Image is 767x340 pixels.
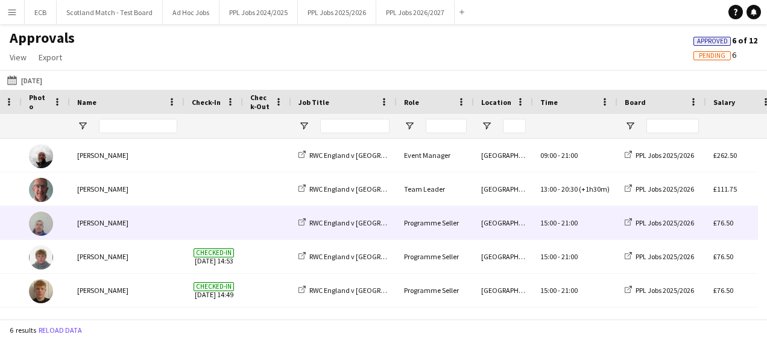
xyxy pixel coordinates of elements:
a: View [5,49,31,65]
button: Open Filter Menu [625,121,636,131]
a: PPL Jobs 2025/2026 [625,286,694,295]
span: 21:00 [561,151,578,160]
span: Pending [699,52,725,60]
span: 21:00 [561,252,578,261]
div: [PERSON_NAME] [70,274,185,307]
span: RWC England v [GEOGRAPHIC_DATA], 19:30, [GEOGRAPHIC_DATA] [309,286,511,295]
span: Checked-in [194,248,234,257]
span: Job Title [298,98,329,107]
div: [PERSON_NAME] [70,172,185,206]
div: [GEOGRAPHIC_DATA], [GEOGRAPHIC_DATA] [474,274,533,307]
span: Location [481,98,511,107]
span: PPL Jobs 2025/2026 [636,151,694,160]
span: View [10,52,27,63]
span: 15:00 [540,252,557,261]
button: Open Filter Menu [404,121,415,131]
div: [PERSON_NAME] [70,206,185,239]
div: [GEOGRAPHIC_DATA], [GEOGRAPHIC_DATA] [474,240,533,273]
img: Cameron Kirk [29,245,53,269]
button: [DATE] [5,73,45,87]
span: Approved [697,37,728,45]
input: Role Filter Input [426,119,467,133]
button: ECB [25,1,57,24]
div: [PERSON_NAME] [70,240,185,273]
img: Harrison Kirk [29,279,53,303]
span: RWC England v [GEOGRAPHIC_DATA], 19:30, [GEOGRAPHIC_DATA] [309,151,511,160]
span: [DATE] 14:53 [192,240,236,273]
span: £111.75 [713,184,737,194]
span: 6 [693,49,736,60]
span: 21:00 [561,286,578,295]
img: David Evans [29,212,53,236]
span: 09:00 [540,151,557,160]
span: £76.50 [713,218,733,227]
img: Steve Fulcher [29,144,53,168]
input: Name Filter Input [99,119,177,133]
span: PPL Jobs 2025/2026 [636,286,694,295]
span: 15:00 [540,218,557,227]
span: £76.50 [713,252,733,261]
div: [PERSON_NAME] [70,139,185,172]
button: Reload data [36,324,84,337]
span: - [558,184,560,194]
a: PPL Jobs 2025/2026 [625,218,694,227]
div: [GEOGRAPHIC_DATA], [GEOGRAPHIC_DATA] [474,139,533,172]
div: Programme Seller [397,274,474,307]
span: [DATE] 14:49 [192,274,236,307]
span: - [558,218,560,227]
span: Salary [713,98,735,107]
a: PPL Jobs 2025/2026 [625,151,694,160]
span: £262.50 [713,151,737,160]
button: Open Filter Menu [298,121,309,131]
span: Checked-in [194,282,234,291]
span: RWC England v [GEOGRAPHIC_DATA], 19:30, [GEOGRAPHIC_DATA] [309,184,511,194]
span: PPL Jobs 2025/2026 [636,218,694,227]
span: - [558,286,560,295]
span: Check-Out [250,93,270,111]
div: Event Manager [397,139,474,172]
button: PPL Jobs 2024/2025 [219,1,298,24]
div: Programme Seller [397,240,474,273]
span: - [558,252,560,261]
a: Export [34,49,67,65]
input: Board Filter Input [646,119,699,133]
span: - [558,151,560,160]
span: Check-In [192,98,221,107]
span: PPL Jobs 2025/2026 [636,184,694,194]
input: Job Title Filter Input [320,119,390,133]
button: Open Filter Menu [481,121,492,131]
span: Name [77,98,96,107]
div: [GEOGRAPHIC_DATA], [GEOGRAPHIC_DATA] [474,206,533,239]
a: RWC England v [GEOGRAPHIC_DATA], 19:30, [GEOGRAPHIC_DATA] [298,252,511,261]
span: 20:30 [561,184,578,194]
button: Ad Hoc Jobs [163,1,219,24]
span: Photo [29,93,48,111]
button: Scotland Match - Test Board [57,1,163,24]
span: 21:00 [561,218,578,227]
div: Team Leader [397,172,474,206]
span: £76.50 [713,286,733,295]
span: Role [404,98,419,107]
span: 6 of 12 [693,35,757,46]
button: PPL Jobs 2025/2026 [298,1,376,24]
span: Board [625,98,646,107]
span: 15:00 [540,286,557,295]
img: Richard Kirk [29,178,53,202]
span: Export [39,52,62,63]
a: PPL Jobs 2025/2026 [625,184,694,194]
span: PPL Jobs 2025/2026 [636,252,694,261]
a: RWC England v [GEOGRAPHIC_DATA], 19:30, [GEOGRAPHIC_DATA] [298,286,511,295]
div: Programme Seller [397,206,474,239]
button: PPL Jobs 2026/2027 [376,1,455,24]
span: RWC England v [GEOGRAPHIC_DATA], 19:30, [GEOGRAPHIC_DATA] [309,218,511,227]
span: 13:00 [540,184,557,194]
a: RWC England v [GEOGRAPHIC_DATA], 19:30, [GEOGRAPHIC_DATA] [298,218,511,227]
div: [GEOGRAPHIC_DATA], [GEOGRAPHIC_DATA] [474,172,533,206]
span: RWC England v [GEOGRAPHIC_DATA], 19:30, [GEOGRAPHIC_DATA] [309,252,511,261]
a: PPL Jobs 2025/2026 [625,252,694,261]
span: (+1h30m) [579,184,610,194]
input: Location Filter Input [503,119,526,133]
a: RWC England v [GEOGRAPHIC_DATA], 19:30, [GEOGRAPHIC_DATA] [298,184,511,194]
a: RWC England v [GEOGRAPHIC_DATA], 19:30, [GEOGRAPHIC_DATA] [298,151,511,160]
button: Open Filter Menu [77,121,88,131]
